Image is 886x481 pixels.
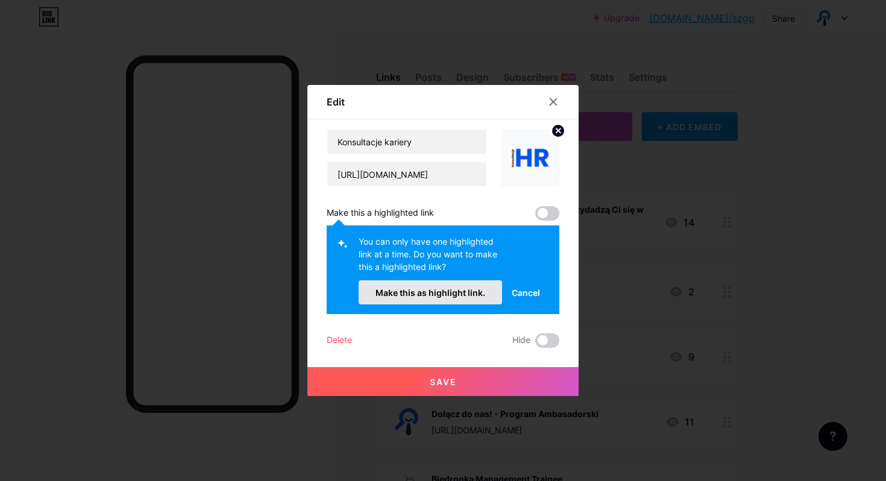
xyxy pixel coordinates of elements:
div: Edit [327,95,345,109]
span: Hide [512,333,530,348]
span: Make this as highlight link. [375,288,485,298]
button: Make this as highlight link. [359,280,502,304]
button: Cancel [502,280,550,304]
img: link_thumbnail [501,129,559,187]
div: Make this a highlighted link [327,206,434,221]
span: Cancel [512,286,540,299]
div: Delete [327,333,352,348]
input: Title [327,130,486,154]
input: URL [327,162,486,186]
span: Save [430,377,457,387]
div: You can only have one highlighted link at a time. Do you want to make this a highlighted link? [359,235,502,280]
button: Save [307,367,579,396]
